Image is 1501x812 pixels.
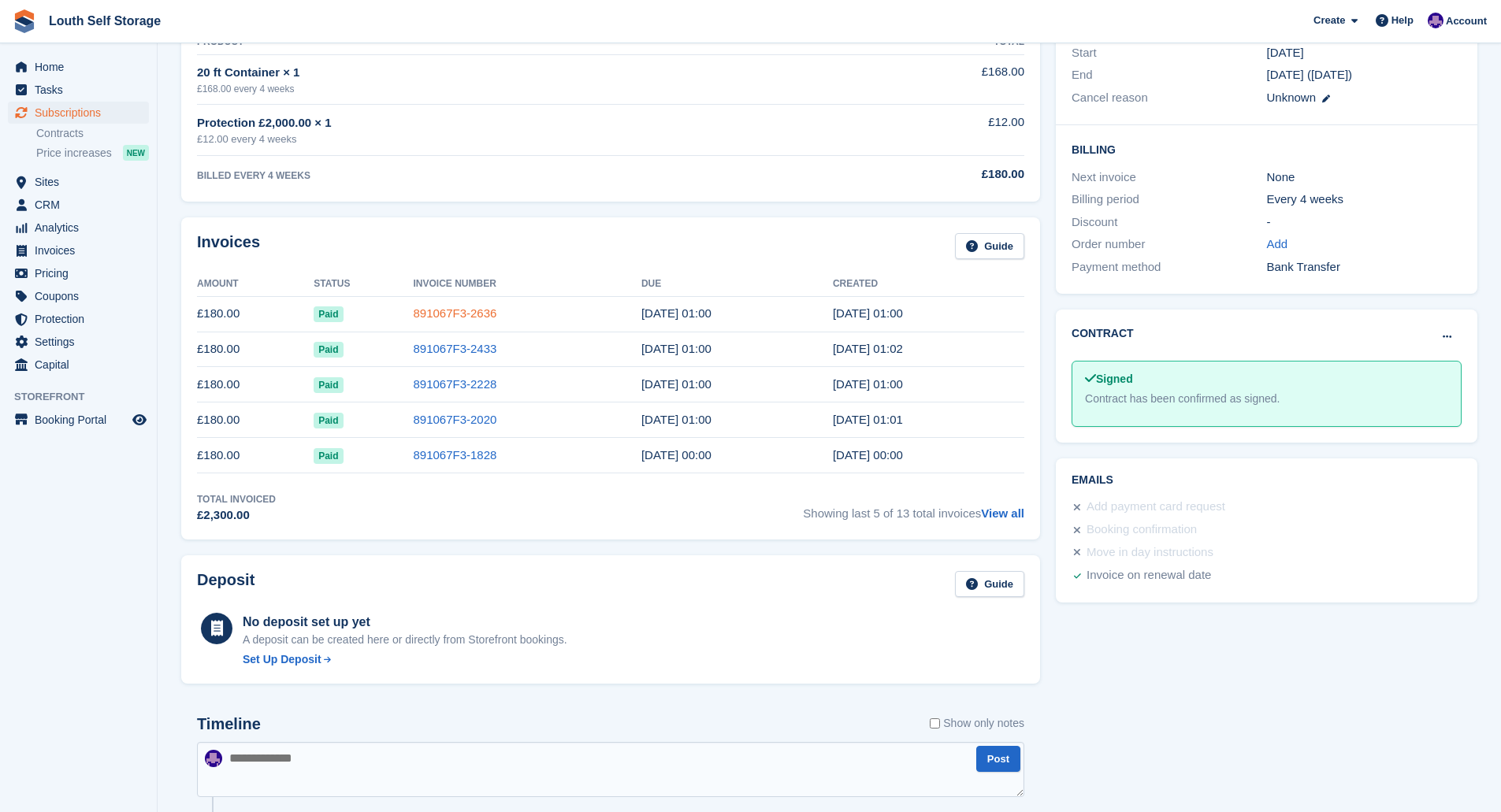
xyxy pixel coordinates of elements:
label: Show only notes [930,715,1024,732]
span: Paid [314,413,343,428]
img: Matthew Frith [205,750,222,767]
div: None [1267,169,1462,187]
span: Subscriptions [35,102,129,124]
span: Home [35,56,129,78]
a: menu [8,308,149,330]
time: 2025-05-23 00:00:52 UTC [833,377,903,391]
span: Showing last 5 of 13 total invoices [803,492,1024,525]
th: Due [641,272,833,297]
a: 891067F3-2636 [413,306,496,320]
span: Paid [314,377,343,393]
img: Matthew Frith [1428,13,1443,28]
span: Sites [35,171,129,193]
td: £168.00 [825,54,1024,104]
span: Booking Portal [35,409,129,431]
time: 2025-04-26 00:00:00 UTC [641,413,711,426]
div: Billing period [1072,191,1266,209]
a: menu [8,285,149,307]
span: Analytics [35,217,129,239]
span: Unknown [1267,91,1317,104]
td: £180.00 [197,332,314,367]
time: 2025-03-29 00:00:00 UTC [641,448,711,462]
div: Order number [1072,235,1266,254]
div: £12.00 every 4 weeks [197,132,825,147]
time: 2025-06-21 00:00:00 UTC [641,342,711,355]
td: £180.00 [197,438,314,473]
span: Tasks [35,79,129,101]
time: 2024-08-16 00:00:00 UTC [1267,44,1304,62]
span: Help [1391,13,1414,28]
div: £168.00 every 4 weeks [197,82,825,96]
a: View all [981,506,1024,520]
time: 2025-07-19 00:00:00 UTC [641,306,711,320]
div: Discount [1072,213,1266,232]
a: Contracts [36,126,149,141]
span: Capital [35,354,129,376]
span: Paid [314,342,343,358]
a: menu [8,409,149,431]
a: menu [8,239,149,261]
h2: Deposit [197,571,255,597]
time: 2025-05-24 00:00:00 UTC [641,377,711,391]
a: Guide [955,233,1024,259]
a: menu [8,171,149,193]
span: Paid [314,306,343,322]
span: Protection [35,308,129,330]
div: Protection £2,000.00 × 1 [197,114,825,132]
div: No deposit set up yet [243,613,567,632]
a: Set Up Deposit [243,651,567,668]
div: Booking confirmation [1087,521,1197,539]
div: Next invoice [1072,169,1266,187]
a: Louth Self Storage [43,8,167,34]
div: Payment method [1072,258,1266,276]
h2: Contract [1072,325,1134,342]
a: menu [8,331,149,353]
h2: Invoices [197,233,260,259]
div: - [1267,213,1462,232]
a: menu [8,79,149,101]
span: Price increases [36,146,112,161]
div: BILLED EVERY 4 WEEKS [197,169,825,183]
input: Show only notes [930,715,940,732]
td: £180.00 [197,296,314,332]
h2: Timeline [197,715,261,733]
div: Move in day instructions [1087,543,1213,562]
button: Post [976,746,1020,772]
div: £180.00 [825,165,1024,184]
img: stora-icon-8386f47178a22dfd0bd8f6a31ec36ba5ce8667c1dd55bd0f319d3a0aa187defe.svg [13,9,36,33]
a: Add [1267,235,1288,254]
span: Coupons [35,285,129,307]
span: CRM [35,194,129,216]
div: Set Up Deposit [243,651,321,668]
time: 2025-07-18 00:00:19 UTC [833,306,903,320]
th: Created [833,272,1024,297]
a: menu [8,102,149,124]
span: Paid [314,448,343,464]
a: menu [8,194,149,216]
h2: Billing [1072,141,1462,157]
span: Account [1446,13,1487,29]
div: Start [1072,44,1266,62]
h2: Emails [1072,474,1462,487]
span: Settings [35,331,129,353]
time: 2025-03-28 00:00:57 UTC [833,448,903,462]
div: End [1072,66,1266,84]
th: Amount [197,272,314,297]
div: Total Invoiced [197,492,276,506]
a: menu [8,56,149,78]
div: Every 4 weeks [1267,191,1462,209]
a: menu [8,354,149,376]
th: Status [314,272,413,297]
div: 20 ft Container × 1 [197,64,825,82]
a: 891067F3-2433 [413,342,496,355]
span: [DATE] ([DATE]) [1267,68,1353,81]
span: Create [1313,13,1345,28]
div: Bank Transfer [1267,258,1462,276]
a: Price increases NEW [36,144,149,161]
p: A deposit can be created here or directly from Storefront bookings. [243,632,567,648]
div: Contract has been confirmed as signed. [1085,391,1448,407]
a: menu [8,217,149,239]
td: £180.00 [197,402,314,438]
div: Add payment card request [1087,498,1225,517]
a: Preview store [130,410,149,429]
